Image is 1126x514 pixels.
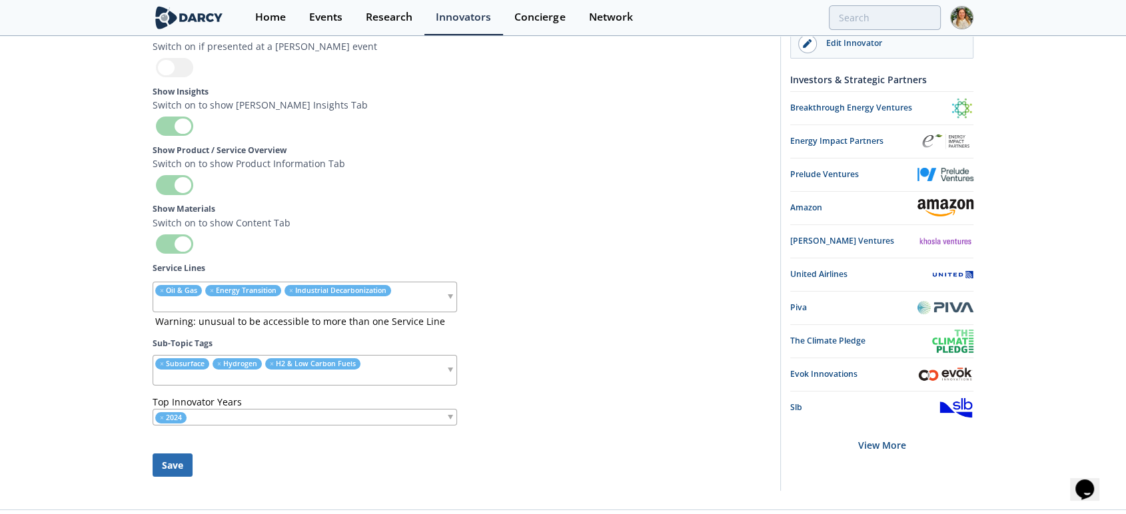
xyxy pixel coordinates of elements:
[210,286,214,295] span: remove element
[790,230,973,253] a: [PERSON_NAME] Ventures Khosla Ventures
[153,409,457,425] div: remove element 2024
[790,368,917,380] div: Evok Innovations
[153,98,451,112] p: Switch on to show [PERSON_NAME] Insights Tab
[153,453,193,477] button: Save
[932,263,973,286] img: United Airlines
[790,135,917,147] div: Energy Impact Partners
[790,130,973,153] a: Energy Impact Partners Energy Impact Partners
[790,401,939,413] div: Slb
[284,285,391,296] li: Industrial Decarbonization
[153,216,451,230] p: Switch on to show Content Tab
[917,232,973,250] img: Khosla Ventures
[153,282,457,312] div: remove element Oil & Gas remove element Energy Transition remove element Industrial Decarbonization
[790,268,932,280] div: United Airlines
[817,37,966,49] div: Edit Innovator
[160,413,164,422] span: remove element
[790,202,917,214] div: Amazon
[160,359,164,368] span: remove element
[917,168,973,181] img: Prelude Ventures
[289,286,293,295] span: remove element
[217,359,221,368] span: remove element
[790,102,950,114] div: Breakthrough Energy Ventures
[790,97,973,120] a: Breakthrough Energy Ventures Breakthrough Energy Ventures
[790,424,973,466] div: View More
[790,330,973,353] a: The Climate Pledge The Climate Pledge
[205,285,281,296] li: Energy Transition
[436,12,491,23] div: Innovators
[514,12,565,23] div: Concierge
[829,5,941,30] input: Advanced Search
[153,86,451,98] label: Show Insights
[790,196,973,220] a: Amazon Amazon
[790,363,973,386] a: Evok Innovations Evok Innovations
[790,263,973,286] a: United Airlines United Airlines
[790,296,973,320] a: Piva Piva
[791,30,973,58] a: Edit Innovator
[155,412,187,423] li: 2024
[309,12,342,23] div: Events
[917,301,973,314] img: Piva
[213,358,262,370] li: Hydrogen
[917,199,973,216] img: Amazon
[790,68,973,91] div: Investors & Strategic Partners
[950,6,973,29] img: Profile
[790,302,917,314] div: Piva
[255,12,286,23] div: Home
[790,168,917,180] div: Prelude Ventures
[153,39,451,53] p: Switch on if presented at a [PERSON_NAME] event
[270,359,274,368] span: remove element
[155,358,209,370] li: Subsurface
[153,156,451,170] p: Switch on to show Product Information Tab
[790,163,973,186] a: Prelude Ventures Prelude Ventures
[917,367,973,382] img: Evok Innovations
[153,355,457,385] div: remove element Subsurface remove element Hydrogen remove element H2 & Low Carbon Fuels
[153,144,451,156] label: Show Product / Service Overview
[265,358,360,370] li: H2 & Low Carbon Fuels
[790,396,973,419] a: Slb Slb
[588,12,632,23] div: Network
[932,330,973,353] img: The Climate Pledge
[153,203,451,215] label: Show Materials
[153,395,242,408] label: Top Innovator Years
[790,235,917,247] div: [PERSON_NAME] Ventures
[155,285,202,296] li: Oil & Gas
[790,335,932,347] div: The Climate Pledge
[155,314,772,328] div: Warning: unusual to be accessible to more than one Service Line
[153,338,771,350] label: Sub-Topic Tags
[153,6,225,29] img: logo-wide.svg
[1070,461,1113,501] iframe: chat widget
[153,262,771,274] label: Service Lines
[950,97,973,120] img: Breakthrough Energy Ventures
[366,12,412,23] div: Research
[917,130,973,152] img: Energy Impact Partners
[160,286,164,295] span: remove element
[939,396,973,419] img: Slb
